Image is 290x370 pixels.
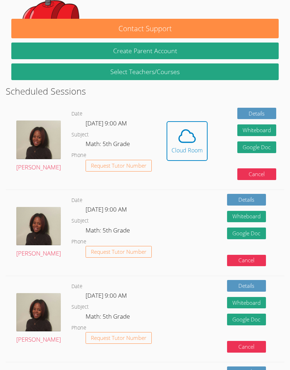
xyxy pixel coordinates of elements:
a: Google Doc [227,314,266,325]
dt: Subject [71,303,89,312]
span: [DATE] 9:00 AM [86,205,127,213]
button: Contact Support [11,19,279,38]
span: [DATE] 9:00 AM [86,291,127,299]
span: Request Tutor Number [91,249,146,254]
a: Details [237,108,276,119]
button: Cancel [227,341,266,353]
button: Request Tutor Number [86,246,152,258]
button: Whiteboard [227,211,266,223]
img: kiyah_headshot.jpg [16,293,61,331]
dd: Math: 5th Grade [86,312,131,324]
a: Google Doc [227,228,266,239]
dd: Math: 5th Grade [86,139,131,151]
span: Request Tutor Number [91,163,146,168]
div: Cloud Room [172,146,203,155]
dt: Date [71,110,82,118]
span: Request Tutor Number [91,335,146,341]
button: Request Tutor Number [86,332,152,344]
a: [PERSON_NAME] [16,293,61,345]
button: Request Tutor Number [86,160,152,172]
span: [DATE] 9:00 AM [86,119,127,127]
button: Cancel [237,168,276,180]
button: Whiteboard [227,297,266,309]
button: Cloud Room [167,121,208,161]
dt: Subject [71,217,89,225]
img: kiyah_headshot.jpg [16,120,61,159]
button: Whiteboard [237,124,276,136]
img: kiyah_headshot.jpg [16,207,61,245]
dd: Math: 5th Grade [86,225,131,237]
h2: Scheduled Sessions [6,84,284,98]
dt: Phone [71,324,86,332]
a: Select Teachers/Courses [11,63,279,80]
button: Cancel [227,255,266,267]
a: Google Doc [237,141,276,153]
button: Create Parent Account [11,43,279,59]
dt: Subject [71,130,89,139]
dt: Phone [71,237,86,246]
a: [PERSON_NAME] [16,120,61,172]
a: [PERSON_NAME] [16,207,61,259]
a: Details [227,194,266,206]
dt: Date [71,196,82,205]
dt: Phone [71,151,86,160]
dt: Date [71,282,82,291]
a: Details [227,280,266,292]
